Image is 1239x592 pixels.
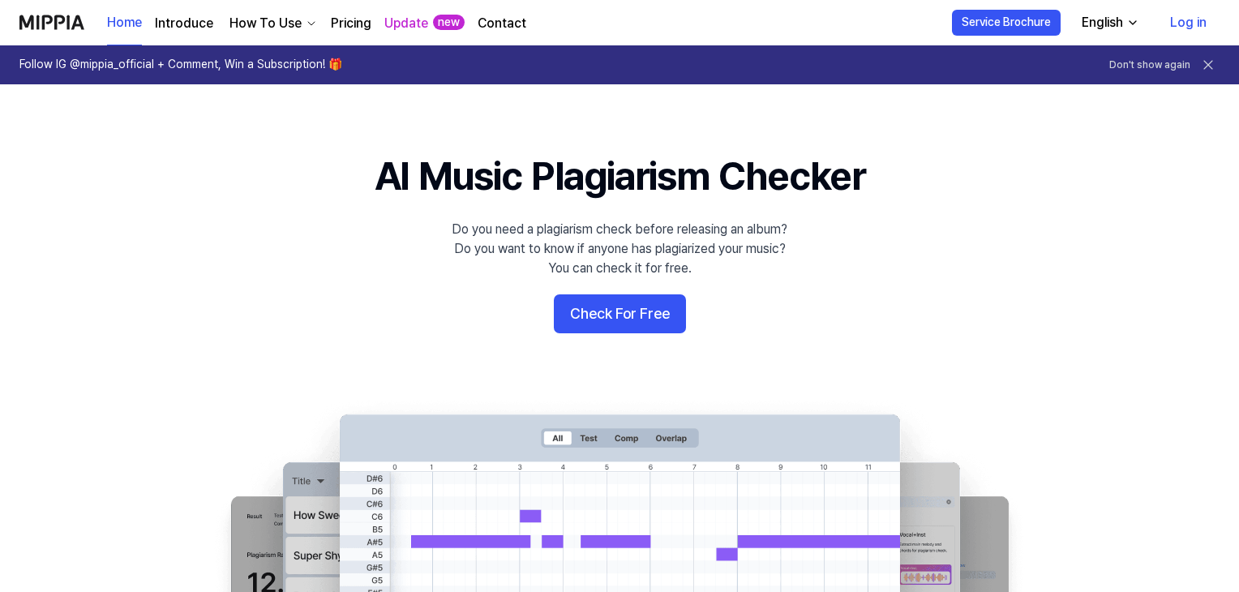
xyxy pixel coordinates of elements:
[375,149,865,204] h1: AI Music Plagiarism Checker
[107,1,142,45] a: Home
[452,220,787,278] div: Do you need a plagiarism check before releasing an album? Do you want to know if anyone has plagi...
[478,14,526,33] a: Contact
[384,14,428,33] a: Update
[331,14,371,33] a: Pricing
[554,294,686,333] button: Check For Free
[1078,13,1126,32] div: English
[155,14,213,33] a: Introduce
[952,10,1061,36] button: Service Brochure
[1069,6,1149,39] button: English
[1109,58,1190,72] button: Don't show again
[226,14,318,33] button: How To Use
[19,57,342,73] h1: Follow IG @mippia_official + Comment, Win a Subscription! 🎁
[433,15,465,31] div: new
[226,14,305,33] div: How To Use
